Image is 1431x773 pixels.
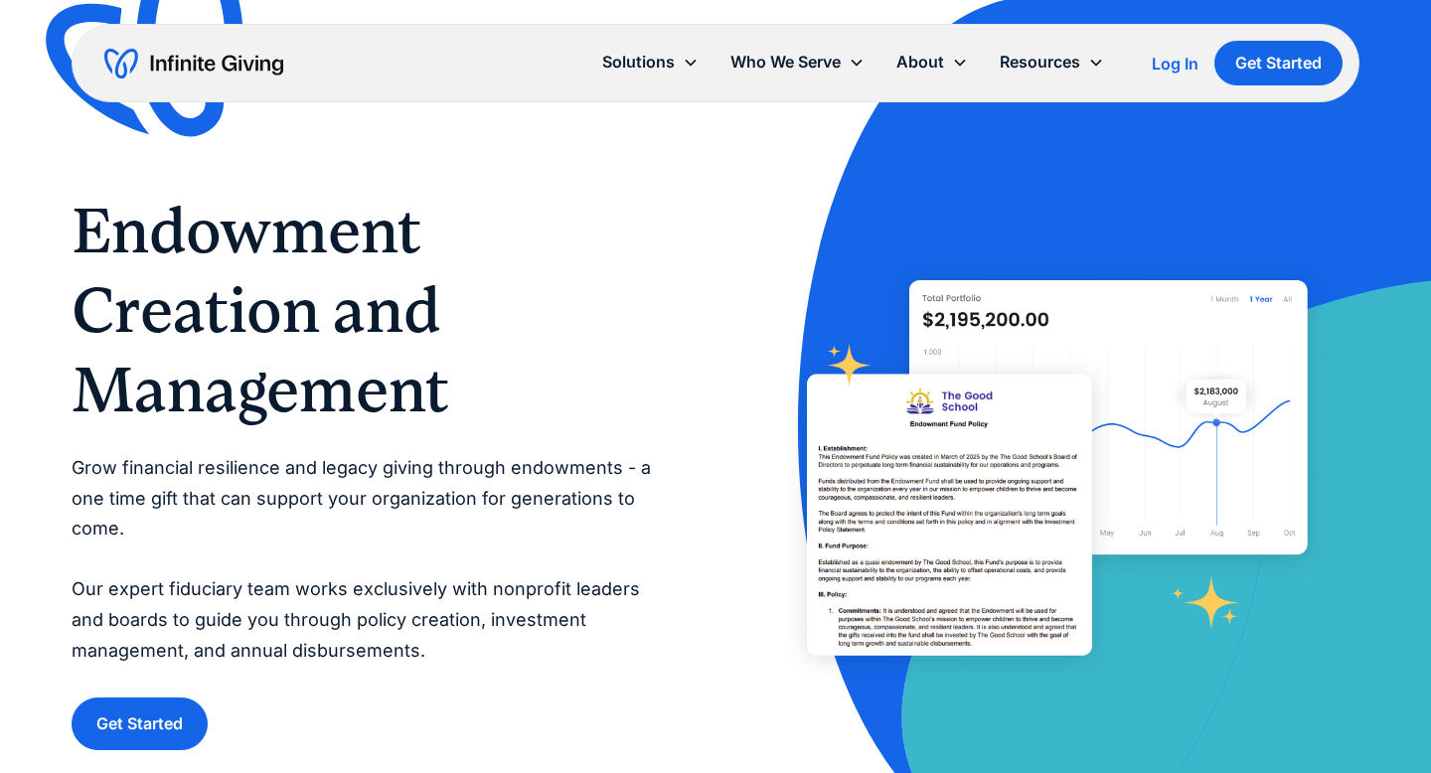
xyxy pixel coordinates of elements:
a: Get Started [72,697,208,750]
a: Log In [1152,52,1198,76]
div: Who We Serve [730,49,841,76]
div: Who We Serve [715,41,880,83]
a: Get Started [1214,41,1343,85]
div: About [896,49,944,76]
div: Solutions [602,49,675,76]
img: Infinite Giving’s endowment software makes it easy for donors to give. [782,258,1333,684]
p: Grow financial resilience and legacy giving through endowments - a one time gift that can support... [72,453,676,666]
div: Solutions [586,41,715,83]
div: About [880,41,984,83]
h1: Endowment Creation and Management [72,191,676,429]
a: home [104,48,283,79]
div: Log In [1152,56,1198,72]
div: Resources [984,41,1120,83]
div: Resources [1000,49,1080,76]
